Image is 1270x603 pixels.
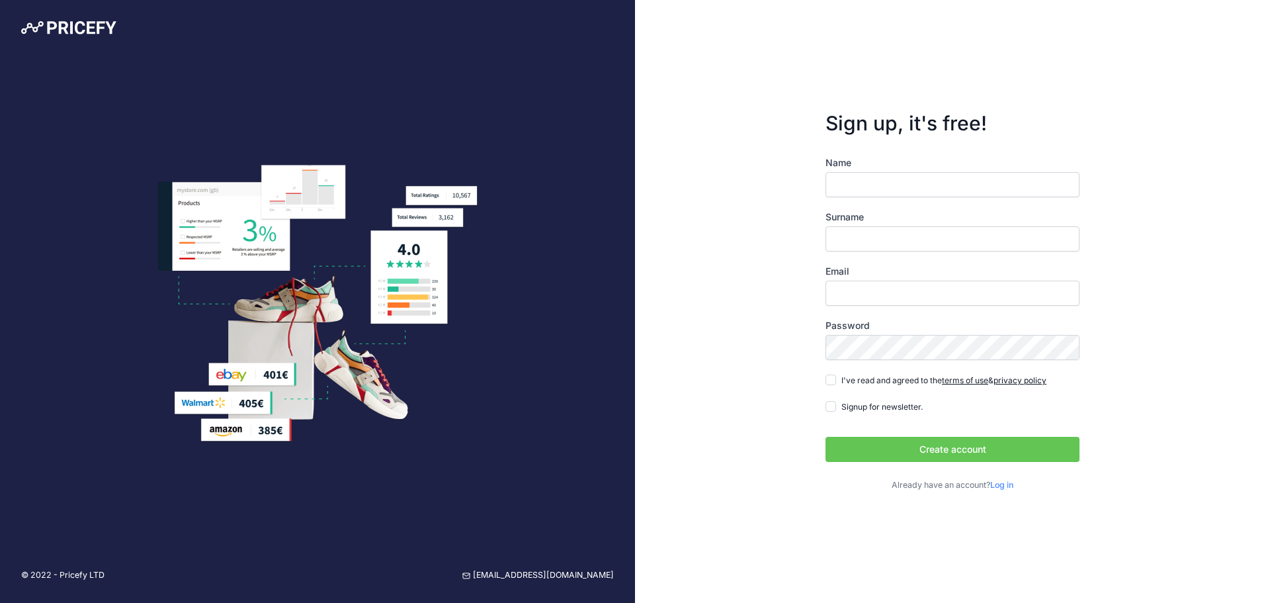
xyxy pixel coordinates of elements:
label: Email [825,265,1079,278]
a: Log in [990,480,1013,490]
img: Pricefy [21,21,116,34]
label: Name [825,156,1079,169]
button: Create account [825,437,1079,462]
label: Password [825,319,1079,332]
h3: Sign up, it's free! [825,111,1079,135]
a: terms of use [942,375,988,385]
a: privacy policy [994,375,1046,385]
p: © 2022 - Pricefy LTD [21,569,105,582]
a: [EMAIL_ADDRESS][DOMAIN_NAME] [462,569,614,582]
span: Signup for newsletter. [841,402,923,412]
span: I've read and agreed to the & [841,375,1046,385]
p: Already have an account? [825,479,1079,492]
label: Surname [825,210,1079,224]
